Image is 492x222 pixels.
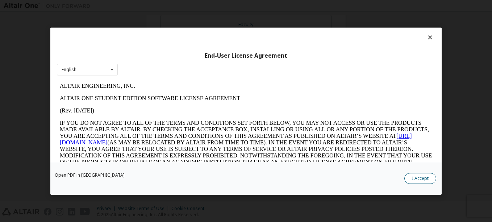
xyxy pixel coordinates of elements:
div: English [62,67,76,72]
p: ALTAIR ONE STUDENT EDITION SOFTWARE LICENSE AGREEMENT [3,15,375,22]
button: I Accept [404,173,436,184]
a: Open PDF in [GEOGRAPHIC_DATA] [55,173,125,177]
div: End-User License Agreement [57,52,435,59]
p: IF YOU DO NOT AGREE TO ALL OF THE TERMS AND CONDITIONS SET FORTH BELOW, YOU MAY NOT ACCESS OR USE... [3,40,375,92]
p: This Altair One Student Edition Software License Agreement (“Agreement”) is between Altair Engine... [3,98,375,124]
p: (Rev. [DATE]) [3,28,375,34]
p: ALTAIR ENGINEERING, INC. [3,3,375,9]
a: [URL][DOMAIN_NAME] [3,53,355,66]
